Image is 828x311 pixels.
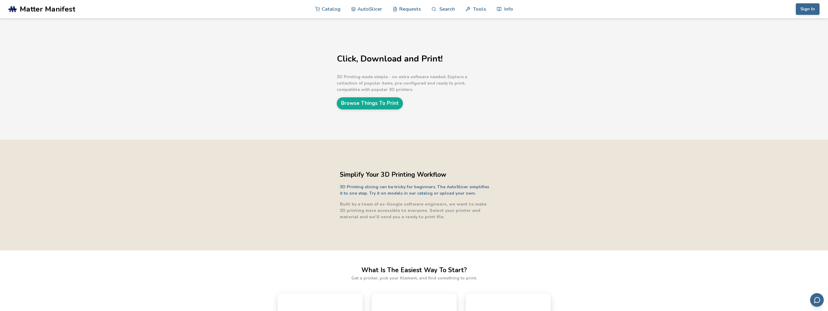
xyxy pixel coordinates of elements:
[340,170,492,179] h2: Simplify Your 3D Printing Workflow
[337,74,488,93] p: 3D Printing made simple - no extra software needed. Explore a collection of popular items, pre-co...
[340,201,492,220] p: Built by a team of ex-Google software engineers, we want to make 3D printing more accessible to e...
[340,184,492,196] p: 3D Printing slicing can be tricky for beginners. The AutoSlicer simplifies it to one step. Try it...
[810,293,824,307] button: Send feedback via email
[337,97,403,109] a: Browse Things To Print
[796,3,820,15] button: Sign In
[351,275,477,281] p: Get a printer, pick your filament, and find something to print.
[337,54,488,64] h1: Click, Download and Print!
[20,5,75,13] span: Matter Manifest
[361,266,467,275] h2: What Is The Easiest Way To Start?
